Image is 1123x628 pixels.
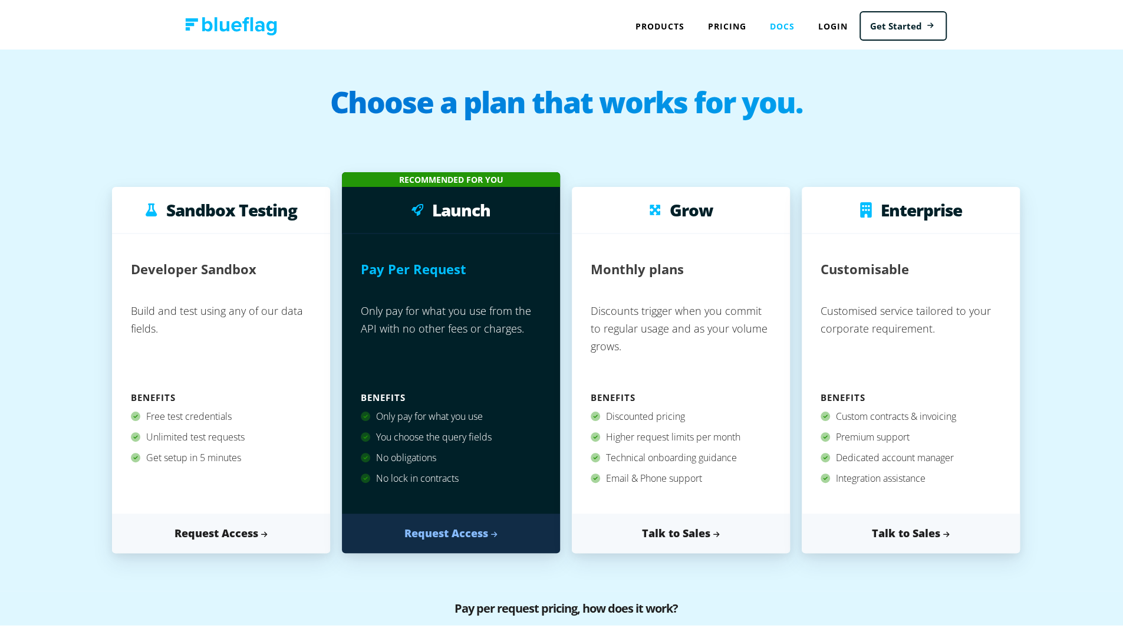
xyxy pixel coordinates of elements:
[821,251,909,283] h2: Customisable
[361,251,466,283] h2: Pay Per Request
[670,199,713,216] h3: Grow
[591,466,771,486] div: Email & Phone support
[131,251,256,283] h2: Developer Sandbox
[361,425,541,445] div: You choose the query fields
[821,404,1001,425] div: Custom contracts & invoicing
[821,295,1001,386] p: Customised service tailored to your corporate requirement.
[859,9,947,39] a: Get Started
[131,404,311,425] div: Free test credentials
[572,511,790,551] a: Talk to Sales
[821,466,1001,486] div: Integration assistance
[802,511,1020,551] a: Talk to Sales
[591,295,771,386] p: Discounts trigger when you commit to regular usage and as your volume grows.
[342,170,560,185] div: Recommended for you
[112,511,330,551] a: Request Access
[361,295,541,386] p: Only pay for what you use from the API with no other fees or charges.
[821,445,1001,466] div: Dedicated account manager
[361,404,541,425] div: Only pay for what you use
[624,12,696,36] div: Products
[131,425,311,445] div: Unlimited test requests
[242,597,890,621] h3: Pay per request pricing, how does it work?
[591,251,684,283] h2: Monthly plans
[185,15,277,33] img: Blue Flag logo
[166,199,297,216] h3: Sandbox Testing
[342,511,560,551] a: Request Access
[361,466,541,486] div: No lock in contracts
[131,445,311,466] div: Get setup in 5 minutes
[881,199,962,216] h3: Enterprise
[591,445,771,466] div: Technical onboarding guidance
[361,445,541,466] div: No obligations
[12,85,1120,132] h1: Choose a plan that works for you.
[696,12,758,36] a: Pricing
[131,295,311,386] p: Build and test using any of our data fields.
[758,12,806,36] a: Docs
[432,199,490,216] h3: Launch
[806,12,859,36] a: Login to Blue Flag application
[591,404,771,425] div: Discounted pricing
[591,425,771,445] div: Higher request limits per month
[821,425,1001,445] div: Premium support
